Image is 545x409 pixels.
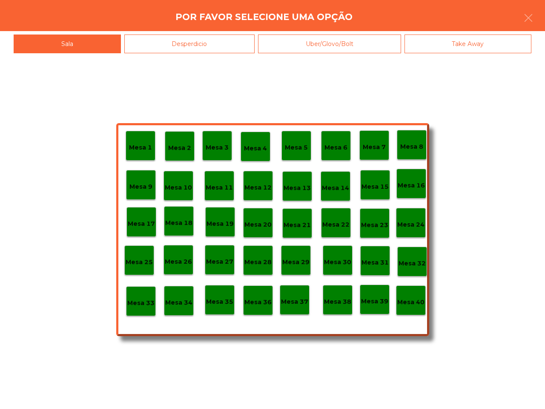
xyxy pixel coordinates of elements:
[399,259,426,268] p: Mesa 32
[324,143,347,153] p: Mesa 6
[244,220,272,230] p: Mesa 20
[14,35,121,54] div: Sala
[124,35,255,54] div: Desperdicio
[361,258,389,268] p: Mesa 31
[129,182,152,192] p: Mesa 9
[165,183,192,193] p: Mesa 10
[126,257,153,267] p: Mesa 25
[175,11,353,23] h4: Por favor selecione uma opção
[206,297,233,307] p: Mesa 35
[284,183,311,193] p: Mesa 13
[244,183,272,193] p: Mesa 12
[244,257,272,267] p: Mesa 28
[361,220,388,230] p: Mesa 23
[285,143,308,153] p: Mesa 5
[398,181,425,190] p: Mesa 16
[363,142,386,152] p: Mesa 7
[322,220,350,230] p: Mesa 22
[284,220,311,230] p: Mesa 21
[400,142,423,152] p: Mesa 8
[397,220,425,230] p: Mesa 24
[322,183,349,193] p: Mesa 14
[168,143,191,153] p: Mesa 2
[324,257,351,267] p: Mesa 30
[206,183,233,193] p: Mesa 11
[207,219,234,229] p: Mesa 19
[324,297,351,307] p: Mesa 38
[129,143,152,153] p: Mesa 1
[206,143,229,153] p: Mesa 3
[165,257,192,267] p: Mesa 26
[397,297,425,307] p: Mesa 40
[258,35,401,54] div: Uber/Glovo/Bolt
[206,257,233,267] p: Mesa 27
[282,257,310,267] p: Mesa 29
[165,298,192,308] p: Mesa 34
[361,182,389,192] p: Mesa 15
[165,218,192,228] p: Mesa 18
[404,35,532,54] div: Take Away
[244,297,272,307] p: Mesa 36
[281,297,308,307] p: Mesa 37
[128,219,155,229] p: Mesa 17
[361,297,388,306] p: Mesa 39
[244,144,267,153] p: Mesa 4
[127,298,155,308] p: Mesa 33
